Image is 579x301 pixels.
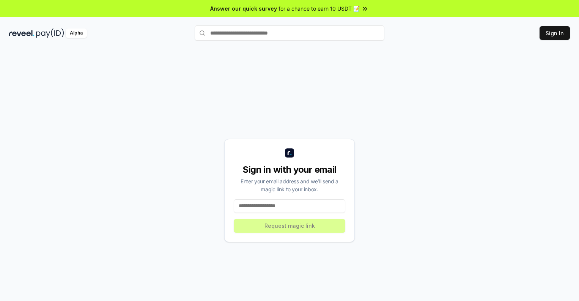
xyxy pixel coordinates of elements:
[210,5,277,13] span: Answer our quick survey
[9,28,35,38] img: reveel_dark
[278,5,360,13] span: for a chance to earn 10 USDT 📝
[234,164,345,176] div: Sign in with your email
[234,177,345,193] div: Enter your email address and we’ll send a magic link to your inbox.
[285,148,294,158] img: logo_small
[36,28,64,38] img: pay_id
[66,28,87,38] div: Alpha
[540,26,570,40] button: Sign In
